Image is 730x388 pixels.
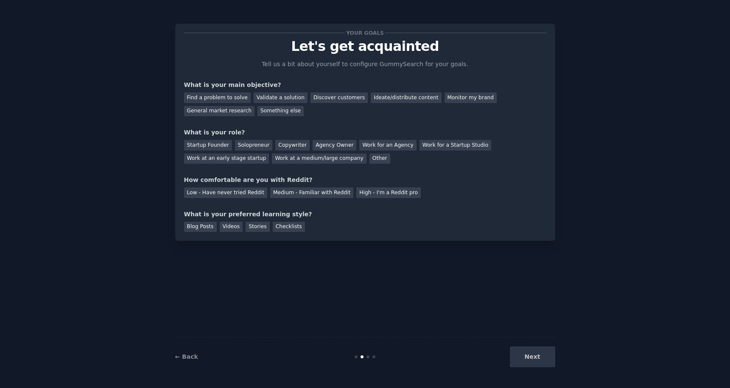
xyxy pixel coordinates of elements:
[184,81,546,89] div: What is your main objective?
[246,222,269,232] div: Stories
[258,60,472,69] p: Tell us a bit about yourself to configure GummySearch for your goals.
[270,187,353,198] div: Medium - Familiar with Reddit
[184,128,546,137] div: What is your role?
[371,92,441,103] div: Ideate/distribute content
[275,140,310,151] div: Copywriter
[184,176,546,184] div: How comfortable are you with Reddit?
[345,28,386,37] span: Your goals
[184,39,546,54] p: Let's get acquainted
[356,187,421,198] div: High - I'm a Reddit pro
[445,92,497,103] div: Monitor my brand
[175,353,198,360] a: ← Back
[369,154,390,164] div: Other
[272,154,366,164] div: Work at a medium/large company
[184,222,217,232] div: Blog Posts
[184,187,267,198] div: Low - Have never tried Reddit
[220,222,243,232] div: Videos
[254,92,308,103] div: Validate a solution
[273,222,305,232] div: Checklists
[235,140,272,151] div: Solopreneur
[184,92,251,103] div: Find a problem to solve
[420,140,491,151] div: Work for a Startup Studio
[359,140,416,151] div: Work for an Agency
[184,140,232,151] div: Startup Founder
[184,154,269,164] div: Work at an early stage startup
[184,106,255,117] div: General market research
[310,92,368,103] div: Discover customers
[313,140,356,151] div: Agency Owner
[257,106,304,117] div: Something else
[184,210,546,219] div: What is your preferred learning style?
